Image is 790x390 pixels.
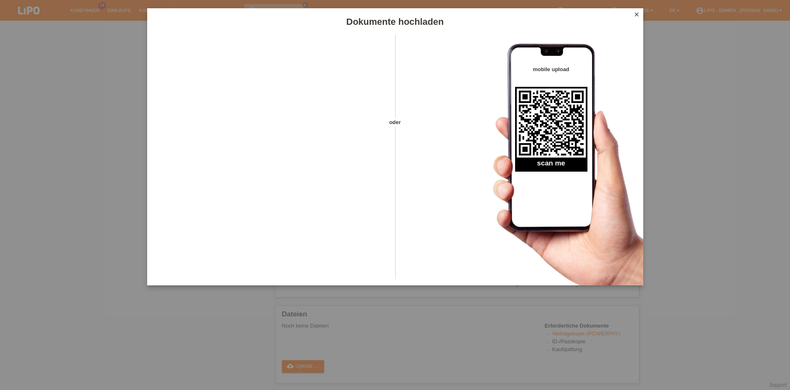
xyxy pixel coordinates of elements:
i: close [633,11,640,18]
iframe: Upload [160,56,381,263]
h1: Dokumente hochladen [147,17,643,27]
span: oder [381,118,410,127]
h2: scan me [515,159,587,172]
h4: mobile upload [515,66,587,72]
a: close [631,10,642,20]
